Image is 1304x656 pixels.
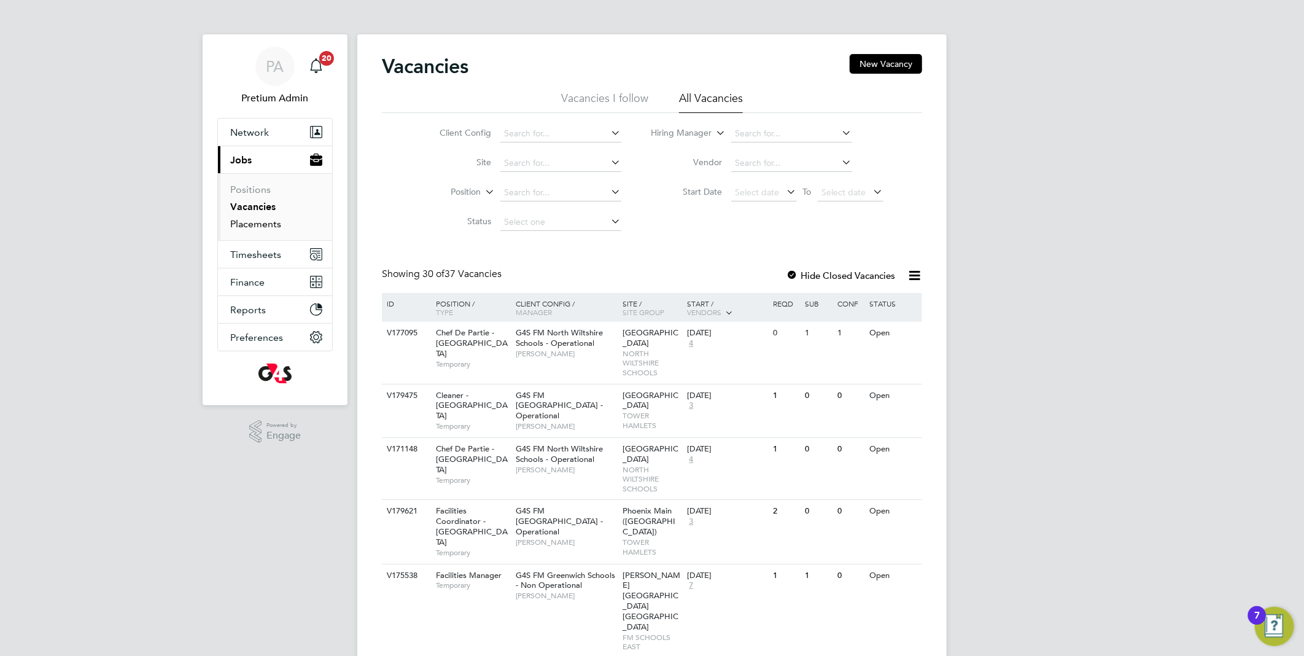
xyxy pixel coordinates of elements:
[516,465,617,475] span: [PERSON_NAME]
[516,349,617,359] span: [PERSON_NAME]
[770,385,802,407] div: 1
[436,390,508,421] span: Cleaner - [GEOGRAPHIC_DATA]
[436,443,508,475] span: Chef De Partie - [GEOGRAPHIC_DATA]
[687,307,721,317] span: Vendors
[217,47,333,106] a: PAPretium Admin
[834,438,866,461] div: 0
[218,241,332,268] button: Timesheets
[382,54,468,79] h2: Vacancies
[230,276,265,288] span: Finance
[687,338,695,349] span: 4
[230,184,271,195] a: Positions
[687,391,767,401] div: [DATE]
[834,500,866,523] div: 0
[770,500,802,523] div: 2
[319,51,334,66] span: 20
[266,58,284,74] span: PA
[427,293,513,322] div: Position /
[822,187,866,198] span: Select date
[1255,607,1294,646] button: Open Resource Center, 7 new notifications
[623,633,681,652] span: FM SCHOOLS EAST
[500,125,621,143] input: Search for...
[867,564,920,587] div: Open
[516,570,615,591] span: G4S FM Greenwich Schools - Non Operational
[516,327,603,348] span: G4S FM North Wiltshire Schools - Operational
[384,322,427,345] div: V177095
[304,47,328,86] a: 20
[652,157,723,168] label: Vendor
[623,465,681,494] span: NORTH WILTSHIRE SCHOOLS
[230,304,266,316] span: Reports
[561,91,648,113] li: Vacancies I follow
[218,146,332,173] button: Jobs
[770,564,802,587] div: 1
[1254,615,1260,631] div: 7
[623,411,681,430] span: TOWER HAMLETS
[623,307,665,317] span: Site Group
[436,548,510,558] span: Temporary
[384,385,427,407] div: V179475
[516,421,617,431] span: [PERSON_NAME]
[687,455,695,465] span: 4
[623,349,681,378] span: NORTH WILTSHIRE SCHOOLS
[867,438,920,461] div: Open
[266,431,301,441] span: Engage
[802,438,834,461] div: 0
[436,421,510,431] span: Temporary
[834,322,866,345] div: 1
[623,327,679,348] span: [GEOGRAPHIC_DATA]
[384,564,427,587] div: V175538
[834,564,866,587] div: 0
[422,268,502,280] span: 37 Vacancies
[249,420,301,443] a: Powered byEngage
[620,293,685,322] div: Site /
[230,127,269,138] span: Network
[623,537,681,556] span: TOWER HAMLETS
[516,537,617,547] span: [PERSON_NAME]
[218,324,332,351] button: Preferences
[652,186,723,197] label: Start Date
[687,444,767,455] div: [DATE]
[679,91,743,113] li: All Vacancies
[230,249,281,260] span: Timesheets
[516,307,552,317] span: Manager
[867,500,920,523] div: Open
[436,359,510,369] span: Temporary
[230,154,252,166] span: Jobs
[867,322,920,345] div: Open
[731,125,852,143] input: Search for...
[384,293,427,314] div: ID
[802,293,834,314] div: Sub
[850,54,922,74] button: New Vacancy
[384,500,427,523] div: V179621
[436,475,510,485] span: Temporary
[687,571,767,581] div: [DATE]
[384,438,427,461] div: V171148
[217,364,333,383] a: Go to home page
[770,438,802,461] div: 1
[203,34,347,405] nav: Main navigation
[422,268,444,280] span: 30 of
[802,385,834,407] div: 0
[513,293,620,322] div: Client Config /
[623,390,679,411] span: [GEOGRAPHIC_DATA]
[218,268,332,295] button: Finance
[500,184,621,201] input: Search for...
[770,293,802,314] div: Reqd
[687,517,695,527] span: 3
[802,500,834,523] div: 0
[230,218,281,230] a: Placements
[218,173,332,240] div: Jobs
[421,127,492,138] label: Client Config
[623,443,679,464] span: [GEOGRAPHIC_DATA]
[230,201,276,213] a: Vacancies
[799,184,815,200] span: To
[230,332,283,343] span: Preferences
[687,400,695,411] span: 3
[684,293,770,324] div: Start /
[834,385,866,407] div: 0
[266,420,301,431] span: Powered by
[642,127,712,139] label: Hiring Manager
[623,506,676,537] span: Phoenix Main ([GEOGRAPHIC_DATA])
[436,327,508,359] span: Chef De Partie - [GEOGRAPHIC_DATA]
